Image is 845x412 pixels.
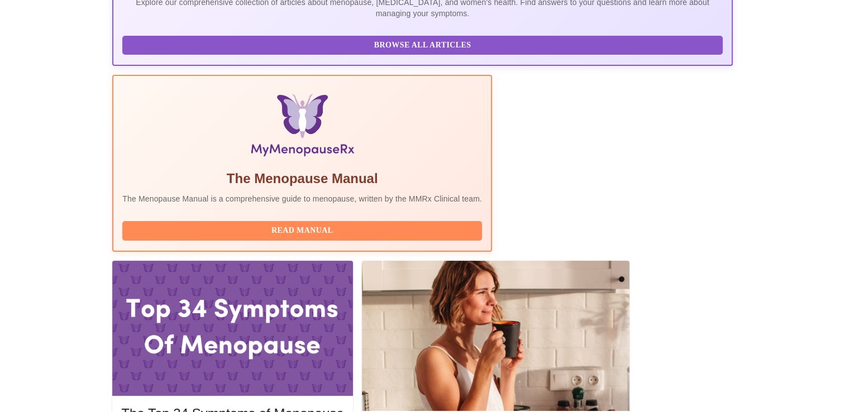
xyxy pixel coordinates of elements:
[179,94,424,161] img: Menopause Manual
[133,224,471,238] span: Read Manual
[122,170,482,188] h5: The Menopause Manual
[133,39,711,52] span: Browse All Articles
[122,36,722,55] button: Browse All Articles
[122,40,725,49] a: Browse All Articles
[122,193,482,204] p: The Menopause Manual is a comprehensive guide to menopause, written by the MMRx Clinical team.
[122,221,482,241] button: Read Manual
[122,225,485,234] a: Read Manual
